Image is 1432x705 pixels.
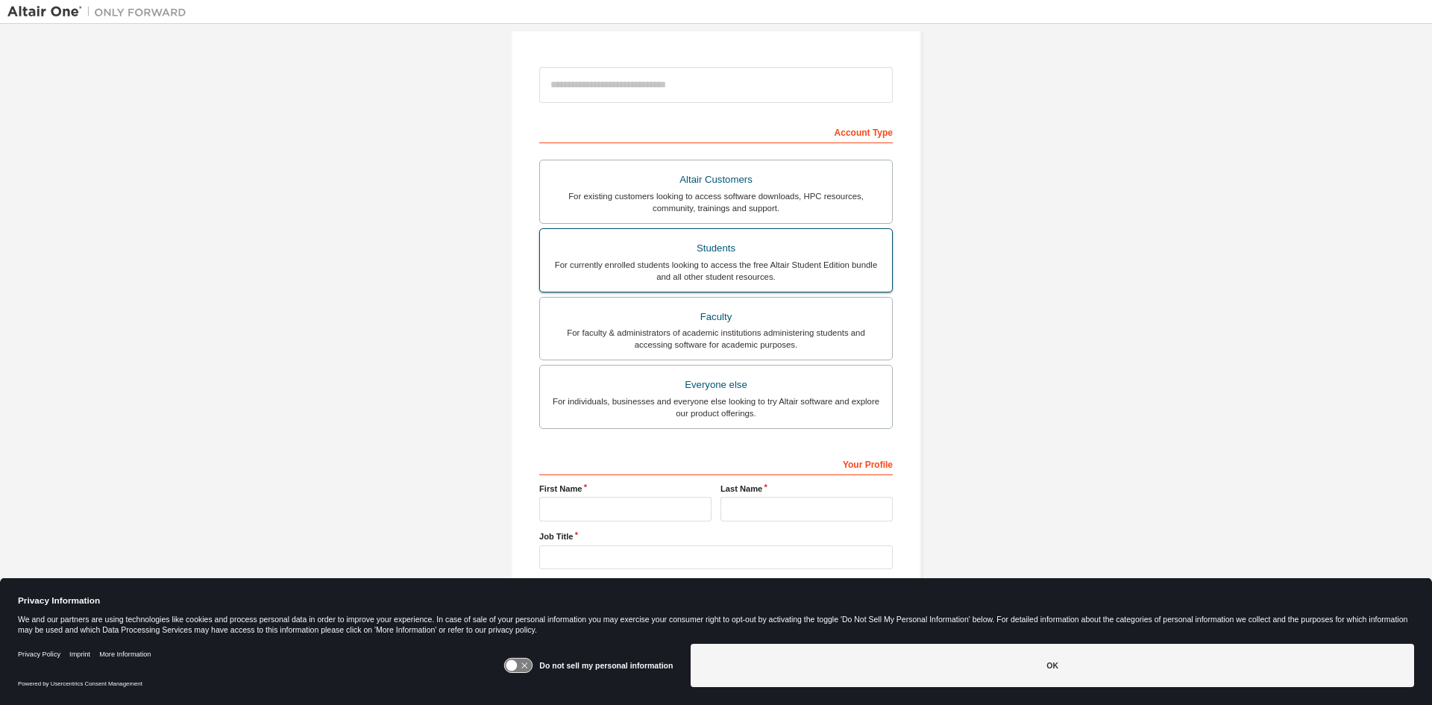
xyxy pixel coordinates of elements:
[549,238,883,259] div: Students
[549,259,883,283] div: For currently enrolled students looking to access the free Altair Student Edition bundle and all ...
[549,375,883,395] div: Everyone else
[539,451,893,475] div: Your Profile
[549,327,883,351] div: For faculty & administrators of academic institutions administering students and accessing softwa...
[549,169,883,190] div: Altair Customers
[539,530,893,542] label: Job Title
[720,483,893,495] label: Last Name
[549,307,883,328] div: Faculty
[7,4,194,19] img: Altair One
[549,395,883,419] div: For individuals, businesses and everyone else looking to try Altair software and explore our prod...
[539,119,893,143] div: Account Type
[539,483,712,495] label: First Name
[549,190,883,214] div: For existing customers looking to access software downloads, HPC resources, community, trainings ...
